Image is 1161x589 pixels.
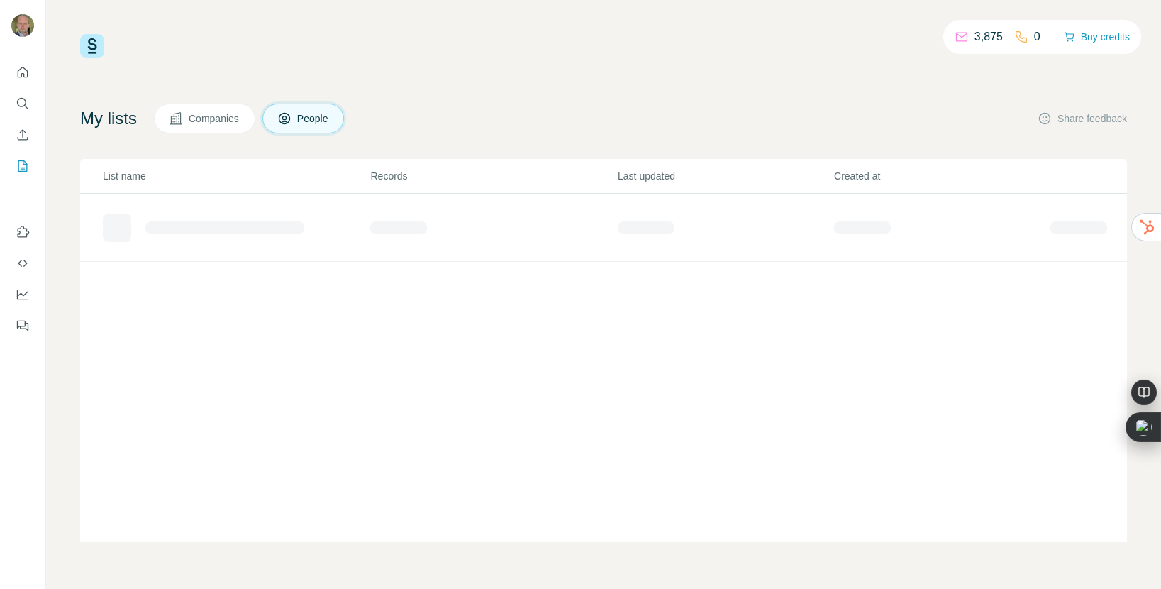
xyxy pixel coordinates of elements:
[618,169,833,183] p: Last updated
[370,169,616,183] p: Records
[1064,27,1130,47] button: Buy credits
[80,107,137,130] h4: My lists
[11,14,34,37] img: Avatar
[834,169,1049,183] p: Created at
[11,122,34,148] button: Enrich CSV
[189,111,240,126] span: Companies
[11,91,34,116] button: Search
[974,28,1003,45] p: 3,875
[80,34,104,58] img: Surfe Logo
[11,313,34,338] button: Feedback
[11,219,34,245] button: Use Surfe on LinkedIn
[297,111,330,126] span: People
[11,60,34,85] button: Quick start
[1038,111,1127,126] button: Share feedback
[11,153,34,179] button: My lists
[11,282,34,307] button: Dashboard
[1034,28,1040,45] p: 0
[103,169,369,183] p: List name
[11,251,34,276] button: Use Surfe API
